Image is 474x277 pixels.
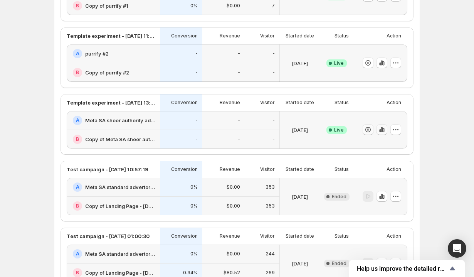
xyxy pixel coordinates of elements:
p: $0.00 [227,184,240,190]
h2: B [76,3,79,9]
h2: B [76,136,79,142]
h2: Meta SA sheer authority advertorial iteration #1 [85,117,155,124]
p: 0% [190,203,198,209]
p: Action [387,233,401,239]
p: 0.34% [183,270,198,276]
h2: purrify #2 [85,50,109,57]
p: $0.00 [227,203,240,209]
h2: A [76,51,79,57]
h2: Copy of Landing Page - [DATE] 12:09:26 [85,202,155,210]
h2: A [76,251,79,257]
p: 7 [272,3,275,9]
p: Revenue [220,100,240,106]
span: Ended [332,194,346,200]
p: Revenue [220,233,240,239]
p: - [195,69,198,76]
p: - [195,136,198,142]
p: Status [334,33,349,39]
p: Status [334,233,349,239]
h2: A [76,117,79,123]
span: Live [334,127,344,133]
h2: A [76,184,79,190]
h2: Meta SA standard advertorial [85,250,155,258]
p: - [238,69,240,76]
p: 0% [190,184,198,190]
p: Started date [286,233,314,239]
p: Revenue [220,166,240,172]
h2: Copy of purrify #2 [85,69,129,76]
span: Live [334,60,344,66]
p: [DATE] [292,193,308,201]
p: [DATE] [292,126,308,134]
p: 353 [266,184,275,190]
h2: B [76,203,79,209]
p: 244 [266,251,275,257]
p: - [238,51,240,57]
p: - [272,69,275,76]
p: Visitor [260,166,275,172]
p: 0% [190,251,198,257]
p: $80.52 [224,270,240,276]
p: [DATE] [292,59,308,67]
p: Started date [286,166,314,172]
p: Template experiment - [DATE] 11:01:38 [67,32,155,40]
p: - [238,136,240,142]
h2: B [76,69,79,76]
p: Started date [286,100,314,106]
p: 0% [190,3,198,9]
p: - [195,51,198,57]
p: $0.00 [227,3,240,9]
h2: B [76,270,79,276]
p: Visitor [260,100,275,106]
div: Open Intercom Messenger [448,239,466,258]
p: Template experiment - [DATE] 13:11:31 [67,99,155,106]
p: Conversion [171,166,198,172]
p: Conversion [171,33,198,39]
p: Status [334,166,349,172]
button: Show survey - Help us improve the detailed report for A/B campaigns [357,264,457,273]
p: Action [387,166,401,172]
p: - [272,136,275,142]
p: - [195,117,198,123]
h2: Copy of Meta SA sheer authority advertorial iteration #1 [85,135,155,143]
p: Test campaign - [DATE] 10:57:19 [67,166,148,173]
span: Ended [332,260,346,267]
h2: Copy of Landing Page - [DATE] 12:09:26 [85,269,155,277]
p: $0.00 [227,251,240,257]
p: Status [334,100,349,106]
p: Conversion [171,233,198,239]
p: - [272,117,275,123]
h2: Copy of purrify #1 [85,2,128,10]
p: Started date [286,33,314,39]
span: Help us improve the detailed report for A/B campaigns [357,265,448,272]
p: Action [387,33,401,39]
p: 269 [266,270,275,276]
p: Test campaign - [DATE] 01:00:30 [67,232,150,240]
p: Action [387,100,401,106]
h2: Meta SA standard advertorial [85,183,155,191]
p: Conversion [171,100,198,106]
p: [DATE] [292,260,308,267]
p: Visitor [260,233,275,239]
p: Visitor [260,33,275,39]
p: Revenue [220,33,240,39]
p: - [272,51,275,57]
p: - [238,117,240,123]
p: 353 [266,203,275,209]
